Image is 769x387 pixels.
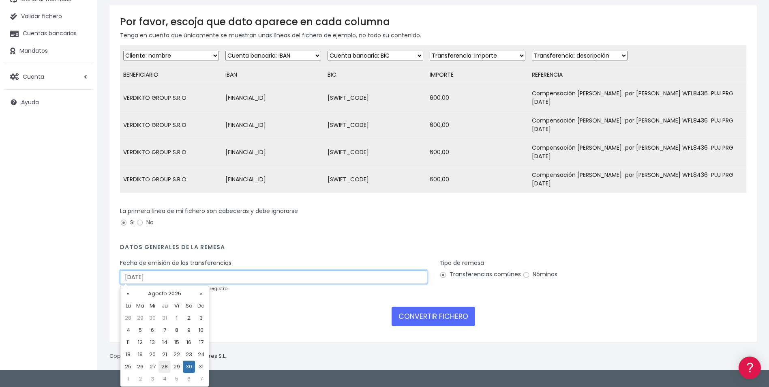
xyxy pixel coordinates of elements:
td: 20 [146,348,159,361]
td: 23 [183,348,195,361]
span: Ayuda [21,98,39,106]
a: Perfiles de empresas [8,140,154,153]
td: 13 [146,336,159,348]
td: 600,00 [426,112,529,139]
td: 7 [159,324,171,336]
label: Nóminas [523,270,557,279]
td: [FINANCIAL_ID] [222,139,324,166]
label: Si [120,218,135,227]
td: REFERENCIA [529,66,746,84]
h4: Datos generales de la remesa [120,244,746,255]
a: Validar fichero [4,8,93,25]
a: Cuentas bancarias [4,25,93,42]
td: 4 [159,373,171,385]
a: General [8,174,154,187]
a: Problemas habituales [8,115,154,128]
td: 18 [122,348,134,361]
td: 600,00 [426,166,529,193]
td: 7 [195,373,207,385]
td: [FINANCIAL_ID] [222,84,324,112]
th: « [122,288,134,300]
td: [SWIFT_CODE] [324,139,426,166]
td: 4 [122,324,134,336]
td: [SWIFT_CODE] [324,166,426,193]
td: 15 [171,336,183,348]
td: [FINANCIAL_ID] [222,166,324,193]
td: 12 [134,336,146,348]
td: 600,00 [426,84,529,112]
th: Ma [134,300,146,312]
a: Información general [8,69,154,82]
td: 27 [146,361,159,373]
td: 600,00 [426,139,529,166]
td: 5 [134,324,146,336]
td: 10 [195,324,207,336]
td: 22 [171,348,183,361]
td: Compensación [PERSON_NAME] por [PERSON_NAME] WFL8436 PUJ PRG [DATE] [529,139,746,166]
a: Ayuda [4,94,93,111]
a: API [8,207,154,220]
td: 6 [183,373,195,385]
div: Facturación [8,161,154,169]
label: No [136,218,154,227]
td: 29 [171,361,183,373]
td: 11 [122,336,134,348]
button: Contáctanos [8,217,154,231]
th: Vi [171,300,183,312]
td: 16 [183,336,195,348]
th: Lu [122,300,134,312]
th: Sa [183,300,195,312]
a: Formatos [8,103,154,115]
td: 30 [146,312,159,324]
td: 5 [171,373,183,385]
th: Mi [146,300,159,312]
td: [SWIFT_CODE] [324,84,426,112]
button: CONVERTIR FICHERO [392,307,475,326]
a: Mandatos [4,43,93,60]
a: POWERED BY ENCHANT [111,234,156,241]
span: Cuenta [23,72,44,80]
td: Compensación [PERSON_NAME] por [PERSON_NAME] WFL8436 PUJ PRG [DATE] [529,84,746,112]
a: Videotutoriales [8,128,154,140]
td: [FINANCIAL_ID] [222,112,324,139]
td: 3 [195,312,207,324]
p: Tenga en cuenta que únicamente se muestran unas líneas del fichero de ejemplo, no todo su contenido. [120,31,746,40]
td: 25 [122,361,134,373]
label: La primera línea de mi fichero son cabeceras y debe ignorarse [120,207,298,215]
td: 14 [159,336,171,348]
td: 29 [134,312,146,324]
td: IBAN [222,66,324,84]
td: [SWIFT_CODE] [324,112,426,139]
th: Do [195,300,207,312]
label: Tipo de remesa [439,259,484,267]
td: IMPORTE [426,66,529,84]
div: Información general [8,56,154,64]
td: 9 [183,324,195,336]
td: 30 [183,361,195,373]
td: Compensación [PERSON_NAME] por [PERSON_NAME] WFL8436 PUJ PRG [DATE] [529,112,746,139]
td: 1 [171,312,183,324]
td: VERDIKTO GROUP S.R.O [120,84,222,112]
td: 1 [122,373,134,385]
td: 26 [134,361,146,373]
td: 3 [146,373,159,385]
td: 21 [159,348,171,361]
td: 2 [134,373,146,385]
small: en caso de que no se incluya en cada registro [120,285,227,292]
td: 8 [171,324,183,336]
td: Compensación [PERSON_NAME] por [PERSON_NAME] WFL8436 PUJ PRG [DATE] [529,166,746,193]
th: Ju [159,300,171,312]
td: 28 [122,312,134,324]
div: Programadores [8,195,154,202]
td: 6 [146,324,159,336]
td: 28 [159,361,171,373]
td: 19 [134,348,146,361]
td: BIC [324,66,426,84]
h3: Por favor, escoja que dato aparece en cada columna [120,16,746,28]
div: Convertir ficheros [8,90,154,97]
td: BENEFICIARIO [120,66,222,84]
td: 31 [159,312,171,324]
td: 24 [195,348,207,361]
p: Copyright © 2025 . [109,352,227,361]
th: Agosto 2025 [134,288,195,300]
